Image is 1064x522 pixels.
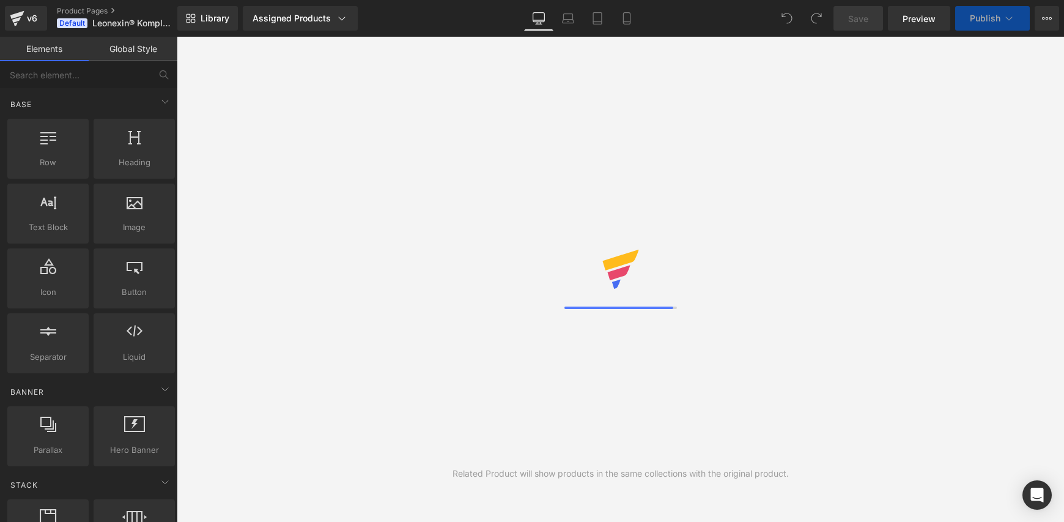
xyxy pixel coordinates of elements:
button: More [1035,6,1059,31]
span: Stack [9,479,39,491]
button: Undo [775,6,799,31]
div: Assigned Products [253,12,348,24]
span: Leonexin® Komplex - Produkt Page [92,18,174,28]
span: Separator [11,351,85,364]
a: Tablet [583,6,612,31]
div: Related Product will show products in the same collections with the original product. [453,467,789,480]
span: Banner [9,386,45,398]
span: Row [11,156,85,169]
a: Product Pages [57,6,198,16]
a: Global Style [89,37,177,61]
span: Text Block [11,221,85,234]
div: Open Intercom Messenger [1022,480,1052,510]
span: Default [57,18,87,28]
span: Base [9,99,33,110]
a: v6 [5,6,47,31]
button: Publish [955,6,1030,31]
a: Desktop [524,6,553,31]
a: Laptop [553,6,583,31]
a: New Library [177,6,238,31]
span: Publish [970,13,1000,23]
button: Redo [804,6,829,31]
span: Library [201,13,229,24]
span: Hero Banner [97,444,171,457]
span: Liquid [97,351,171,364]
span: Preview [903,12,936,25]
span: Icon [11,286,85,299]
span: Parallax [11,444,85,457]
div: v6 [24,10,40,26]
span: Image [97,221,171,234]
span: Button [97,286,171,299]
span: Save [848,12,868,25]
span: Heading [97,156,171,169]
a: Mobile [612,6,641,31]
a: Preview [888,6,950,31]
